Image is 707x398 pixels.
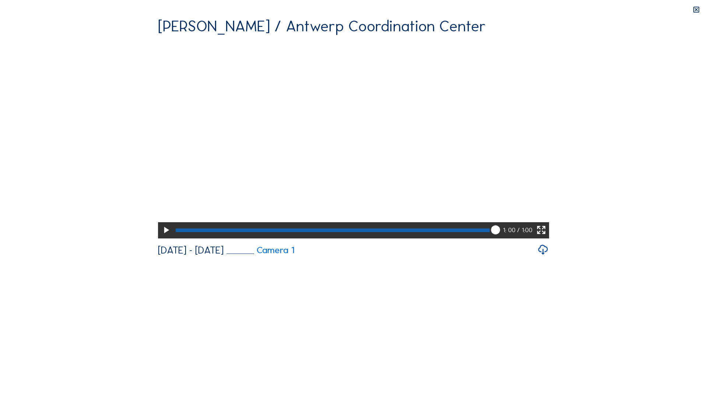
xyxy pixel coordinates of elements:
[517,222,532,238] div: / 1:00
[503,222,517,238] div: 1: 00
[158,18,486,34] div: [PERSON_NAME] / Antwerp Coordination Center
[158,245,224,255] div: [DATE] - [DATE]
[158,41,549,237] video: Your browser does not support the video tag.
[226,245,295,255] a: Camera 1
